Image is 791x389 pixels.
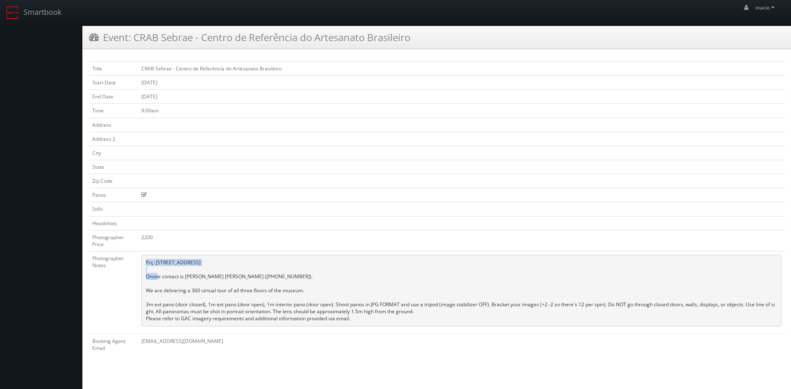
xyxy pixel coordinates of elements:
[89,160,138,174] td: State
[89,251,138,334] td: Photographer Notes
[6,6,19,19] img: smartbook-logo.png
[89,30,410,44] h3: Event: CRAB Sebrae - Centro de Referência do Artesanato Brasileiro
[89,188,138,202] td: Panos
[141,255,782,326] pre: Prç. [STREET_ADDRESS] Onsite contact is [PERSON_NAME] [PERSON_NAME] ([PHONE_NUMBER]). We are deli...
[89,90,138,104] td: End Date
[89,146,138,160] td: City
[138,90,785,104] td: [DATE]
[89,202,138,216] td: Stills
[89,62,138,76] td: Title
[89,132,138,146] td: Address 2
[89,216,138,230] td: Headshots
[89,76,138,90] td: Start Date
[89,104,138,118] td: Time
[89,174,138,188] td: Zip Code
[89,230,138,251] td: Photographer Price
[89,118,138,132] td: Address
[138,76,785,90] td: [DATE]
[138,62,785,76] td: CRAB Sebrae - Centro de Referência do Artesanato Brasileiro
[89,334,138,355] td: Booking Agent Email
[756,4,777,11] span: inacio
[138,104,785,118] td: 9:00am
[138,334,785,355] td: [EMAIL_ADDRESS][DOMAIN_NAME]
[138,230,785,251] td: 2200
